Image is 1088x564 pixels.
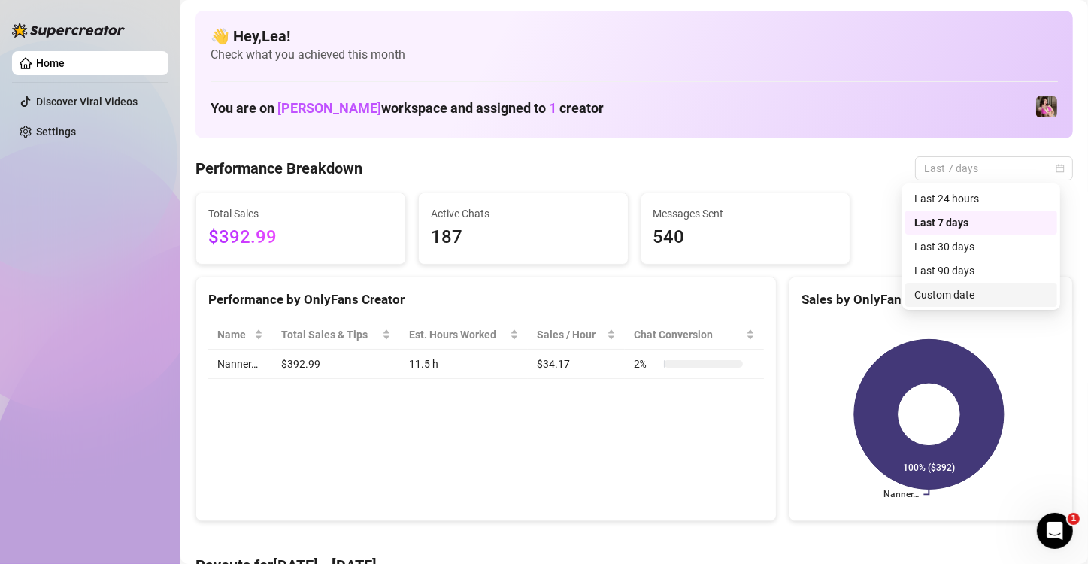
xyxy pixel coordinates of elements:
[634,356,658,372] span: 2 %
[528,350,625,379] td: $34.17
[211,100,604,117] h1: You are on workspace and assigned to creator
[281,326,378,343] span: Total Sales & Tips
[924,157,1064,180] span: Last 7 days
[537,326,604,343] span: Sales / Hour
[905,235,1057,259] div: Last 30 days
[905,283,1057,307] div: Custom date
[634,326,743,343] span: Chat Conversion
[914,287,1048,303] div: Custom date
[36,57,65,69] a: Home
[272,320,399,350] th: Total Sales & Tips
[431,205,616,222] span: Active Chats
[625,320,764,350] th: Chat Conversion
[914,214,1048,231] div: Last 7 days
[36,96,138,108] a: Discover Viral Videos
[653,205,838,222] span: Messages Sent
[1068,513,1080,525] span: 1
[528,320,625,350] th: Sales / Hour
[217,326,251,343] span: Name
[400,350,528,379] td: 11.5 h
[905,211,1057,235] div: Last 7 days
[653,223,838,252] span: 540
[208,350,272,379] td: Nanner…
[883,490,919,500] text: Nanner…
[1056,164,1065,173] span: calendar
[1036,96,1057,117] img: Nanner
[277,100,381,116] span: [PERSON_NAME]
[914,190,1048,207] div: Last 24 hours
[905,259,1057,283] div: Last 90 days
[195,158,362,179] h4: Performance Breakdown
[208,223,393,252] span: $392.99
[208,290,764,310] div: Performance by OnlyFans Creator
[211,47,1058,63] span: Check what you achieved this month
[1037,513,1073,549] iframe: Intercom live chat
[208,320,272,350] th: Name
[12,23,125,38] img: logo-BBDzfeDw.svg
[802,290,1060,310] div: Sales by OnlyFans Creator
[36,126,76,138] a: Settings
[914,262,1048,279] div: Last 90 days
[211,26,1058,47] h4: 👋 Hey, Lea !
[914,238,1048,255] div: Last 30 days
[272,350,399,379] td: $392.99
[549,100,556,116] span: 1
[905,186,1057,211] div: Last 24 hours
[208,205,393,222] span: Total Sales
[431,223,616,252] span: 187
[409,326,507,343] div: Est. Hours Worked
